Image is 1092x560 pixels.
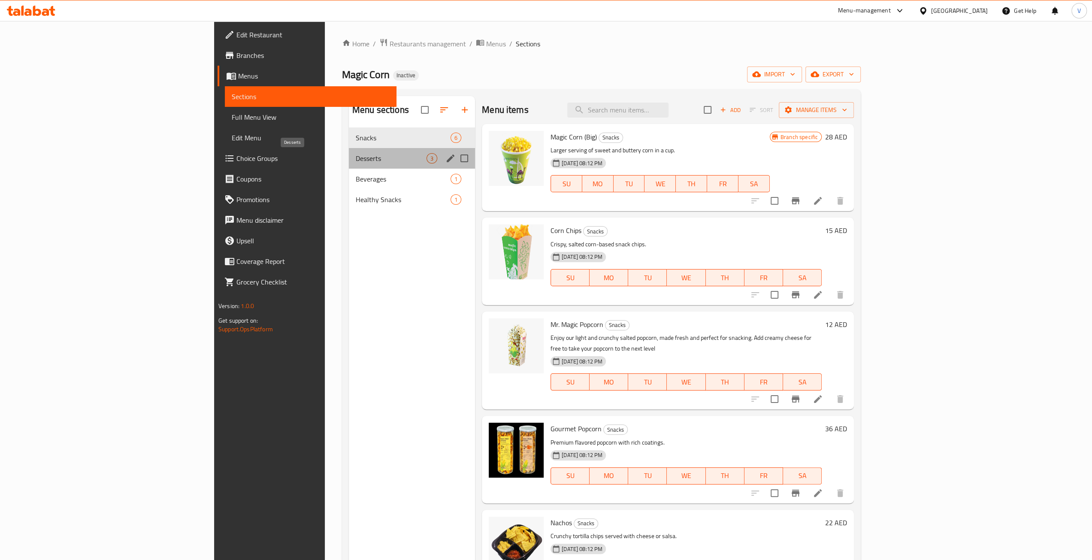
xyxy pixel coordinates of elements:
[218,148,396,169] a: Choice Groups
[777,133,821,141] span: Branch specific
[667,373,705,390] button: WE
[509,39,512,49] li: /
[356,133,451,143] span: Snacks
[586,178,610,190] span: MO
[451,134,461,142] span: 6
[628,269,667,286] button: TU
[551,333,822,354] p: Enjoy our light and crunchy salted popcorn, made fresh and perfect for snacking. Add creamy chees...
[218,210,396,230] a: Menu disclaimer
[813,196,823,206] a: Edit menu item
[779,102,854,118] button: Manage items
[551,437,822,448] p: Premium flavored popcorn with rich coatings.
[754,69,795,80] span: import
[454,100,475,120] button: Add section
[236,194,390,205] span: Promotions
[236,277,390,287] span: Grocery Checklist
[644,175,676,192] button: WE
[670,376,702,388] span: WE
[434,100,454,120] span: Sort sections
[825,131,847,143] h6: 28 AED
[489,131,544,186] img: Magic Corn (Big)
[349,148,475,169] div: Desserts3edit
[551,467,590,484] button: SU
[551,145,770,156] p: Larger serving of sweet and buttery corn in a cup.
[590,269,628,286] button: MO
[551,175,582,192] button: SU
[554,178,579,190] span: SU
[825,224,847,236] h6: 15 AED
[427,153,437,163] div: items
[551,422,602,435] span: Gourmet Popcorn
[558,545,606,553] span: [DATE] 08:12 PM
[931,6,988,15] div: [GEOGRAPHIC_DATA]
[783,373,822,390] button: SA
[825,318,847,330] h6: 12 AED
[614,175,645,192] button: TU
[574,518,598,529] div: Snacks
[632,272,663,284] span: TU
[558,451,606,459] span: [DATE] 08:12 PM
[551,516,572,529] span: Nachos
[232,91,390,102] span: Sections
[748,272,780,284] span: FR
[356,174,451,184] span: Beverages
[349,124,475,213] nav: Menu sections
[765,390,783,408] span: Select to update
[786,469,818,482] span: SA
[785,191,806,211] button: Branch-specific-item
[390,39,466,49] span: Restaurants management
[599,133,623,143] div: Snacks
[742,178,766,190] span: SA
[489,224,544,279] img: Corn Chips
[699,101,717,119] span: Select section
[574,518,598,528] span: Snacks
[765,286,783,304] span: Select to update
[605,320,629,330] div: Snacks
[349,189,475,210] div: Healthy Snacks1
[679,178,704,190] span: TH
[717,103,744,117] button: Add
[476,38,506,49] a: Menus
[838,6,891,16] div: Menu-management
[486,39,506,49] span: Menus
[593,469,625,482] span: MO
[551,239,822,250] p: Crispy, salted corn-based snack chips.
[218,251,396,272] a: Coverage Report
[785,483,806,503] button: Branch-specific-item
[747,67,802,82] button: import
[593,376,625,388] span: MO
[551,130,597,143] span: Magic Corn (Big)
[469,39,472,49] li: /
[738,175,770,192] button: SA
[667,467,705,484] button: WE
[648,178,672,190] span: WE
[218,315,258,326] span: Get support on:
[603,424,628,435] div: Snacks
[709,376,741,388] span: TH
[451,194,461,205] div: items
[825,423,847,435] h6: 36 AED
[236,215,390,225] span: Menu disclaimer
[593,272,625,284] span: MO
[349,169,475,189] div: Beverages1
[744,373,783,390] button: FR
[744,269,783,286] button: FR
[825,517,847,529] h6: 22 AED
[830,191,850,211] button: delete
[812,69,854,80] span: export
[711,178,735,190] span: FR
[225,127,396,148] a: Edit Menu
[748,469,780,482] span: FR
[516,39,540,49] span: Sections
[451,196,461,204] span: 1
[218,169,396,189] a: Coupons
[551,224,581,237] span: Corn Chips
[628,373,667,390] button: TU
[489,318,544,373] img: Mr. Magic Popcorn
[218,45,396,66] a: Branches
[232,112,390,122] span: Full Menu View
[632,376,663,388] span: TU
[218,230,396,251] a: Upsell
